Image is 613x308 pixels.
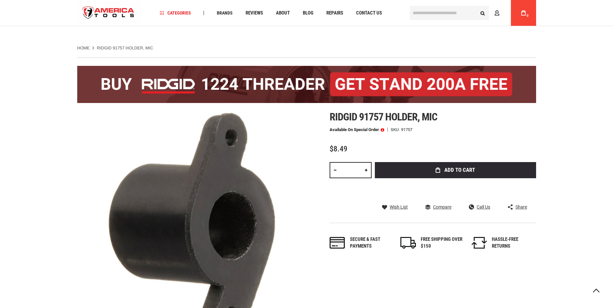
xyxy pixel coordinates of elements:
a: Repairs [323,9,346,17]
span: Add to Cart [444,167,475,173]
a: store logo [77,1,140,25]
a: Compare [425,204,451,210]
span: Categories [160,11,191,15]
div: 91757 [401,128,412,132]
span: Wish List [390,205,408,209]
a: Wish List [382,204,408,210]
span: Brands [217,11,233,15]
strong: RIDGID 91757 HOLDER, MIC [97,46,153,50]
button: Add to Cart [375,162,536,178]
span: Share [515,205,527,209]
span: Contact Us [356,11,382,15]
a: Contact Us [353,9,385,17]
img: payments [330,237,345,249]
span: Reviews [246,11,263,15]
span: $8.49 [330,144,347,153]
a: Call Us [469,204,490,210]
span: Call Us [477,205,490,209]
img: shipping [400,237,416,249]
div: FREE SHIPPING OVER $150 [421,236,463,250]
div: Secure & fast payments [350,236,392,250]
button: Search [477,7,489,19]
span: About [276,11,290,15]
img: America Tools [77,1,140,25]
span: 0 [527,14,529,17]
a: Blog [300,9,316,17]
a: Home [77,45,90,51]
span: Repairs [326,11,343,15]
strong: SKU [391,128,401,132]
div: HASSLE-FREE RETURNS [492,236,534,250]
span: Compare [433,205,451,209]
a: Categories [157,9,194,17]
a: About [273,9,293,17]
span: Ridgid 91757 holder, mic [330,111,438,123]
a: Reviews [243,9,266,17]
img: BOGO: Buy the RIDGID® 1224 Threader (26092), get the 92467 200A Stand FREE! [77,66,536,103]
span: Blog [303,11,313,15]
img: returns [471,237,487,249]
p: Available on Special Order [330,128,384,132]
a: Brands [214,9,236,17]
